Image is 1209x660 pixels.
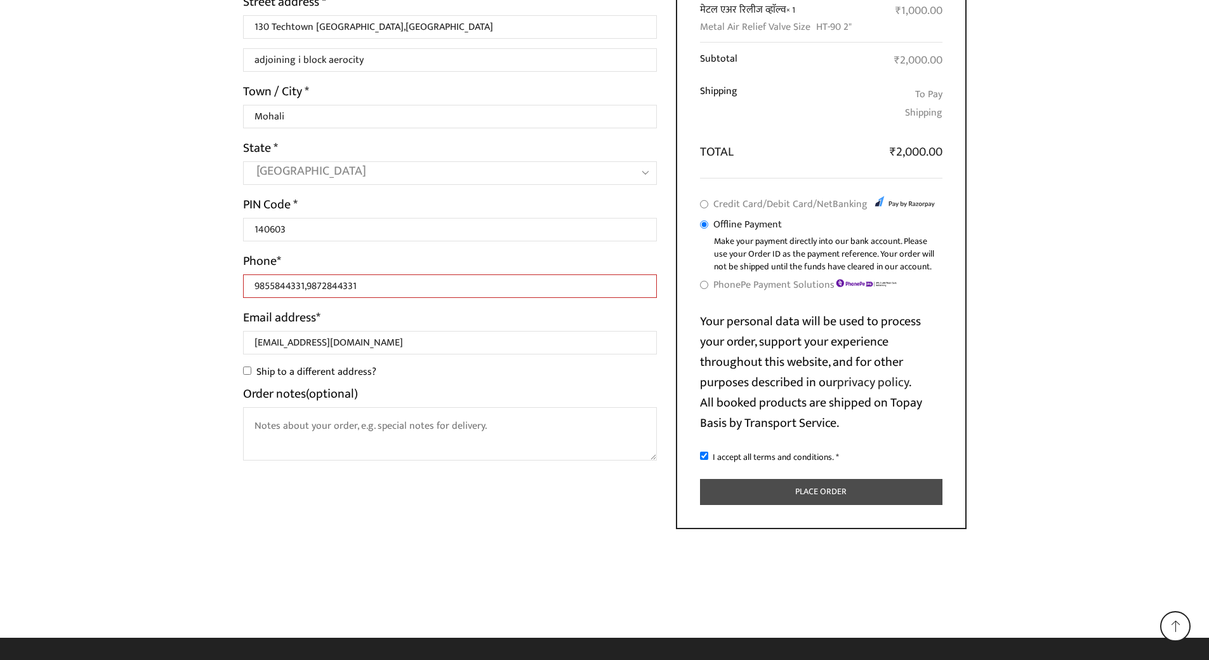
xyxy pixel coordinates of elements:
span: Ship to a different address? [256,363,376,380]
input: I accept all terms and conditions. * [700,452,708,460]
a: privacy policy [837,372,909,393]
label: Credit Card/Debit Card/NetBanking [713,195,939,213]
th: Subtotal [700,42,867,77]
input: Ship to a different address? [243,367,251,375]
label: Order notes [243,384,358,404]
label: Email address [243,307,320,328]
label: Town / City [243,81,309,102]
th: Total [700,135,867,162]
input: Apartment, suite, unit, etc. (optional) [243,48,657,72]
button: Place order [700,479,942,505]
bdi: 2,000.00 [890,142,942,163]
span: I accept all terms and conditions. [713,450,834,464]
label: PhonePe Payment Solutions [713,276,898,294]
label: To Pay Shipping [875,85,942,121]
img: PhonePe Payment Solutions [835,278,898,288]
img: Credit Card/Debit Card/NetBanking [871,194,935,210]
abbr: required [836,450,839,464]
label: Offline Payment [713,215,782,234]
span: ₹ [895,1,901,20]
strong: × 1 [786,3,795,17]
dt: Metal Air Relief Valve Size [700,20,810,34]
input: House number and street name [243,15,657,39]
th: Shipping [700,77,867,135]
label: Phone [243,251,281,271]
span: Punjab [256,162,620,180]
bdi: 1,000.00 [895,1,942,20]
span: State [243,161,657,185]
label: State [243,138,278,158]
label: PIN Code [243,194,298,215]
p: Your personal data will be used to process your order, support your experience throughout this we... [700,311,942,433]
span: ₹ [894,51,900,70]
span: ₹ [890,142,896,163]
p: HT-90 2" [816,20,852,34]
p: Make your payment directly into our bank account. Please use your Order ID as the payment referen... [714,235,942,273]
bdi: 2,000.00 [894,51,942,70]
span: (optional) [306,383,358,405]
